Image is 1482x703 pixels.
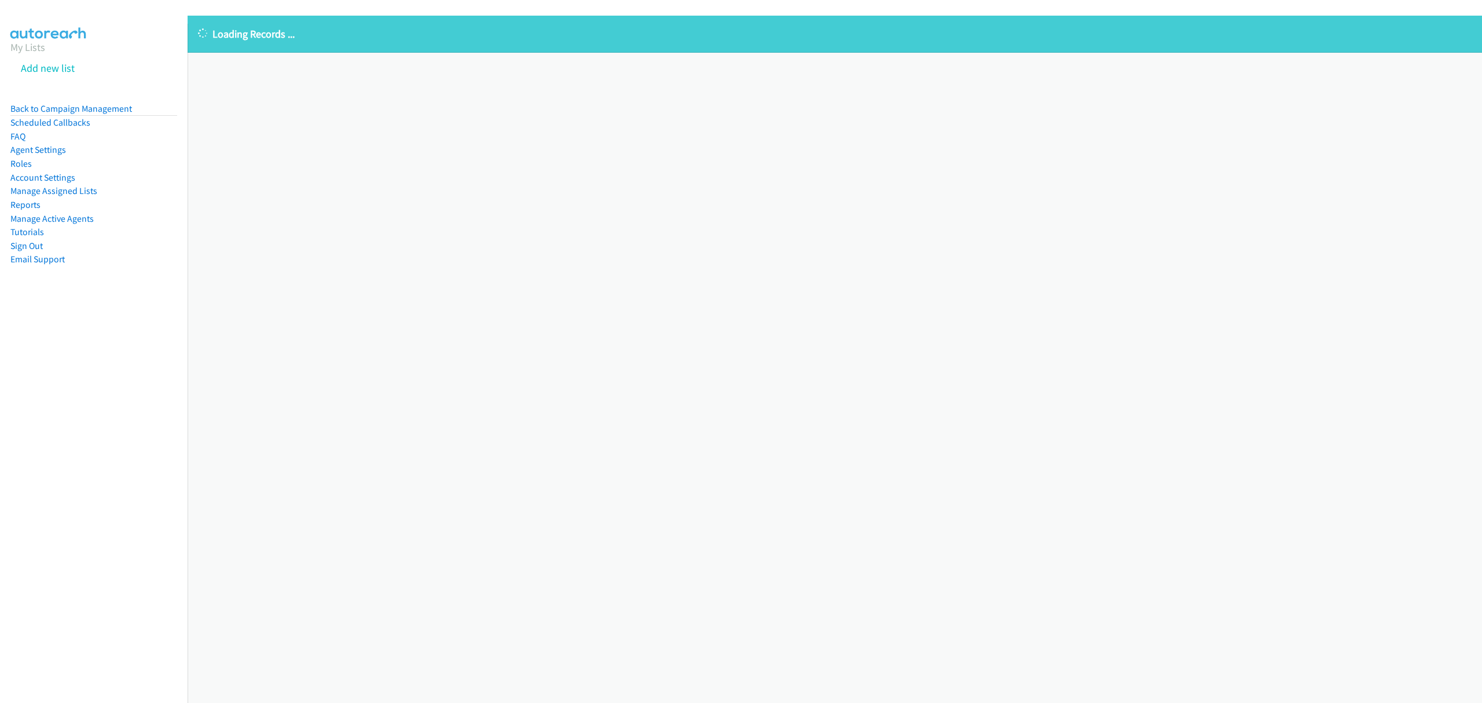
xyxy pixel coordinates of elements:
p: Loading Records ... [198,26,1472,42]
a: Back to Campaign Management [10,103,132,114]
a: Manage Active Agents [10,213,94,224]
a: Email Support [10,254,65,265]
a: Add new list [21,61,75,75]
a: Roles [10,158,32,169]
a: Tutorials [10,226,44,237]
a: Account Settings [10,172,75,183]
a: FAQ [10,131,25,142]
a: Reports [10,199,41,210]
a: Agent Settings [10,144,66,155]
a: Sign Out [10,240,43,251]
a: My Lists [10,41,45,54]
a: Manage Assigned Lists [10,185,97,196]
a: Scheduled Callbacks [10,117,90,128]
